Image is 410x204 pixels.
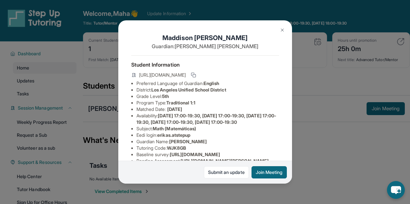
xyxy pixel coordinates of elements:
span: 5th [162,93,169,99]
li: Subject : [136,125,279,132]
h1: Maddison [PERSON_NAME] [131,33,279,42]
span: erikas.atstepup [157,132,190,138]
img: Close Icon [280,27,285,33]
p: Guardian: [PERSON_NAME] [PERSON_NAME] [131,42,279,50]
li: District: [136,87,279,93]
span: Math (Matemáticas) [153,126,196,131]
span: [URL][DOMAIN_NAME][PERSON_NAME] [181,158,269,164]
li: Reading Assessment : [136,158,279,164]
h4: Student Information [131,61,279,69]
span: [PERSON_NAME] [169,139,207,144]
li: Availability: [136,113,279,125]
li: Program Type: [136,100,279,106]
span: [DATE] [167,106,182,112]
li: Eedi login : [136,132,279,138]
li: Guardian Name : [136,138,279,145]
button: chat-button [387,181,405,199]
span: Traditional 1:1 [166,100,195,105]
button: Join Meeting [252,166,287,178]
li: Preferred Language of Guardian: [136,80,279,87]
span: WJK8GB [167,145,186,151]
span: Los Angeles Unified School District [151,87,226,92]
li: Grade Level: [136,93,279,100]
a: Submit an update [204,166,249,178]
li: Baseline survey : [136,151,279,158]
li: Tutoring Code : [136,145,279,151]
button: Copy link [190,71,197,79]
span: [DATE] 17:00-19:30, [DATE] 17:00-19:30, [DATE] 17:00-19:30, [DATE] 17:00-19:30, [DATE] 17:00-19:30 [136,113,276,125]
span: [URL][DOMAIN_NAME] [139,72,186,78]
li: Matched Date: [136,106,279,113]
span: English [204,81,219,86]
span: [URL][DOMAIN_NAME] [170,152,220,157]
